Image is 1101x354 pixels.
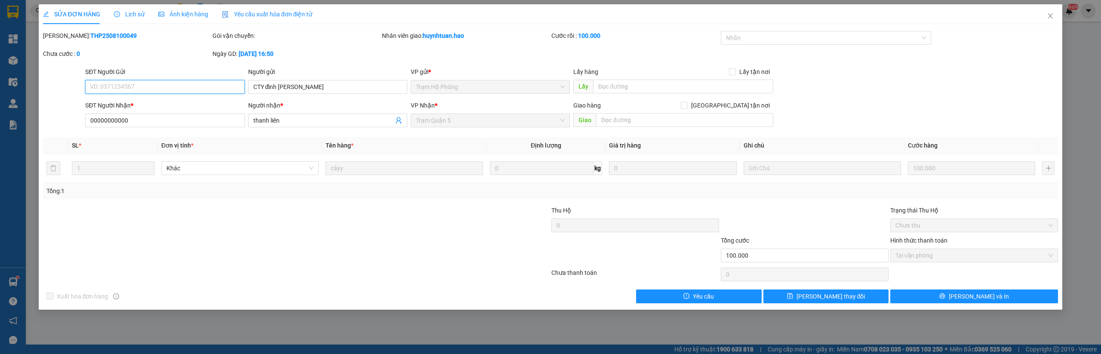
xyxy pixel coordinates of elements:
[593,80,773,93] input: Dọc đường
[77,50,80,57] b: 0
[114,11,120,17] span: clock-circle
[744,161,901,175] input: Ghi Chú
[411,67,570,77] div: VP gửi
[46,186,424,196] div: Tổng: 1
[1047,12,1054,19] span: close
[594,161,602,175] span: kg
[797,292,865,301] span: [PERSON_NAME] thay đổi
[573,102,601,109] span: Giao hàng
[578,32,600,39] b: 100.000
[939,293,945,300] span: printer
[551,207,571,214] span: Thu Hộ
[53,292,112,301] span: Xuất hóa đơn hàng
[609,142,641,149] span: Giá trị hàng
[551,31,719,40] div: Cước rồi :
[382,31,550,40] div: Nhân viên giao:
[908,142,938,149] span: Cước hàng
[90,32,137,39] b: THP2508100049
[161,142,194,149] span: Đơn vị tính
[248,67,407,77] div: Người gửi
[239,50,274,57] b: [DATE] 16:50
[222,11,229,18] img: icon
[114,11,145,18] span: Lịch sử
[890,206,1058,215] div: Trạng thái Thu Hộ
[158,11,208,18] span: Ảnh kiện hàng
[326,161,483,175] input: VD: Bàn, Ghế
[609,161,736,175] input: 0
[895,219,1053,232] span: Chưa thu
[740,137,904,154] th: Ghi chú
[46,161,60,175] button: delete
[736,67,773,77] span: Lấy tận nơi
[693,292,714,301] span: Yêu cầu
[248,101,407,110] div: Người nhận
[43,49,211,58] div: Chưa cước :
[85,101,244,110] div: SĐT Người Nhận
[222,11,313,18] span: Yêu cầu xuất hóa đơn điện tử
[636,289,762,303] button: exclamation-circleYêu cầu
[787,293,793,300] span: save
[550,268,720,283] div: Chưa thanh toán
[411,102,435,109] span: VP Nhận
[166,162,314,175] span: Khác
[596,113,773,127] input: Dọc đường
[43,11,100,18] span: SỬA ĐƠN HÀNG
[113,293,119,299] span: info-circle
[908,161,1035,175] input: 0
[416,80,565,93] span: Trạm Hộ Phòng
[212,31,380,40] div: Gói vận chuyển:
[326,142,354,149] span: Tên hàng
[721,237,749,244] span: Tổng cước
[890,289,1058,303] button: printer[PERSON_NAME] và In
[683,293,689,300] span: exclamation-circle
[72,142,79,149] span: SL
[949,292,1009,301] span: [PERSON_NAME] và In
[212,49,380,58] div: Ngày GD:
[43,31,211,40] div: [PERSON_NAME]:
[895,249,1053,262] span: Tại văn phòng
[573,113,596,127] span: Giao
[573,80,593,93] span: Lấy
[573,68,598,75] span: Lấy hàng
[688,101,773,110] span: [GEOGRAPHIC_DATA] tận nơi
[890,237,947,244] label: Hình thức thanh toán
[1042,161,1055,175] button: plus
[395,117,402,124] span: user-add
[763,289,889,303] button: save[PERSON_NAME] thay đổi
[416,114,565,127] span: Trạm Quận 5
[531,142,561,149] span: Định lượng
[158,11,164,17] span: picture
[1038,4,1062,28] button: Close
[43,11,49,17] span: edit
[85,67,244,77] div: SĐT Người Gửi
[423,32,464,39] b: huynhtuan.hao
